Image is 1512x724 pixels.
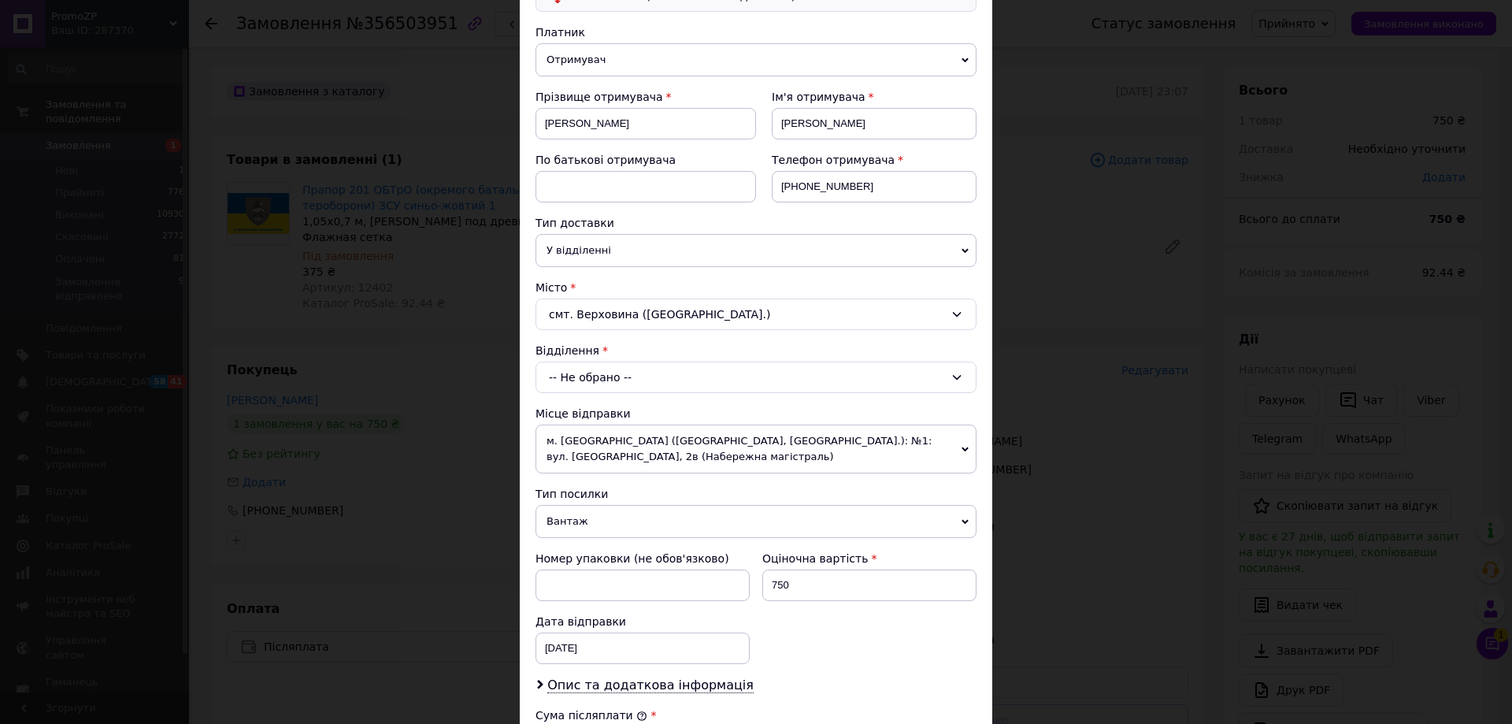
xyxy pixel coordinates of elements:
span: Місце відправки [535,407,631,420]
span: Тип посилки [535,488,608,500]
label: Сума післяплати [535,709,647,722]
span: Платник [535,26,585,39]
div: Оціночна вартість [762,551,976,566]
span: Опис та додаткова інформація [547,678,754,693]
div: -- Не обрано -- [535,362,976,393]
div: Місто [535,280,976,295]
span: Тип доставки [535,217,614,229]
span: Телефон отримувача [772,154,895,166]
div: Відділення [535,343,976,358]
div: смт. Верховина ([GEOGRAPHIC_DATA].) [535,299,976,330]
div: Дата відправки [535,614,750,629]
span: Прізвище отримувача [535,91,663,103]
input: +380 [772,171,976,202]
span: Вантаж [535,505,976,538]
span: Отримувач [535,43,976,76]
span: м. [GEOGRAPHIC_DATA] ([GEOGRAPHIC_DATA], [GEOGRAPHIC_DATA].): №1: вул. [GEOGRAPHIC_DATA], 2в (Наб... [535,425,976,473]
span: У відділенні [535,234,976,267]
span: Ім'я отримувача [772,91,865,103]
span: По батькові отримувача [535,154,676,166]
div: Номер упаковки (не обов'язково) [535,551,750,566]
